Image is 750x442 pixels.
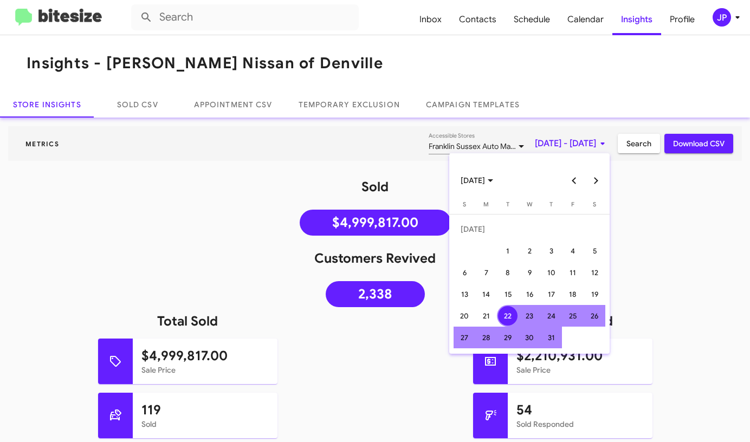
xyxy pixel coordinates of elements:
div: 28 [476,328,496,347]
span: [DATE] [461,171,493,190]
div: 17 [541,284,561,304]
td: July 6, 2025 [454,262,475,283]
td: July 18, 2025 [562,283,584,305]
div: 15 [498,284,518,304]
div: 18 [563,284,583,304]
td: July 12, 2025 [584,262,605,283]
th: Monday [475,199,497,214]
td: July 10, 2025 [540,262,562,283]
div: 27 [455,328,474,347]
th: Wednesday [519,199,540,214]
td: July 23, 2025 [519,305,540,327]
div: 3 [541,241,561,261]
div: 7 [476,263,496,282]
div: 4 [563,241,583,261]
td: July 28, 2025 [475,327,497,348]
div: 16 [520,284,539,304]
div: 5 [585,241,604,261]
div: 2 [520,241,539,261]
td: July 26, 2025 [584,305,605,327]
td: July 31, 2025 [540,327,562,348]
div: 14 [476,284,496,304]
td: July 3, 2025 [540,240,562,262]
td: July 9, 2025 [519,262,540,283]
div: 22 [498,306,518,326]
td: July 13, 2025 [454,283,475,305]
div: 1 [498,241,518,261]
td: July 8, 2025 [497,262,519,283]
td: July 19, 2025 [584,283,605,305]
td: July 22, 2025 [497,305,519,327]
div: 31 [541,328,561,347]
td: July 20, 2025 [454,305,475,327]
td: July 11, 2025 [562,262,584,283]
td: July 7, 2025 [475,262,497,283]
button: Next month [585,170,607,191]
td: July 4, 2025 [562,240,584,262]
td: July 29, 2025 [497,327,519,348]
div: 21 [476,306,496,326]
div: 13 [455,284,474,304]
div: 20 [455,306,474,326]
th: Thursday [540,199,562,214]
div: 26 [585,306,604,326]
div: 25 [563,306,583,326]
td: July 21, 2025 [475,305,497,327]
div: 24 [541,306,561,326]
div: 9 [520,263,539,282]
td: July 1, 2025 [497,240,519,262]
td: July 24, 2025 [540,305,562,327]
th: Friday [562,199,584,214]
div: 11 [563,263,583,282]
th: Tuesday [497,199,519,214]
div: 30 [520,328,539,347]
td: July 15, 2025 [497,283,519,305]
button: Previous month [564,170,585,191]
div: 23 [520,306,539,326]
div: 6 [455,263,474,282]
button: Choose month and year [452,170,502,191]
td: July 5, 2025 [584,240,605,262]
div: 29 [498,328,518,347]
td: July 17, 2025 [540,283,562,305]
th: Sunday [454,199,475,214]
td: July 30, 2025 [519,327,540,348]
td: July 27, 2025 [454,327,475,348]
td: [DATE] [454,218,605,240]
div: 19 [585,284,604,304]
td: July 16, 2025 [519,283,540,305]
td: July 25, 2025 [562,305,584,327]
div: 8 [498,263,518,282]
th: Saturday [584,199,605,214]
div: 10 [541,263,561,282]
td: July 2, 2025 [519,240,540,262]
div: 12 [585,263,604,282]
td: July 14, 2025 [475,283,497,305]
